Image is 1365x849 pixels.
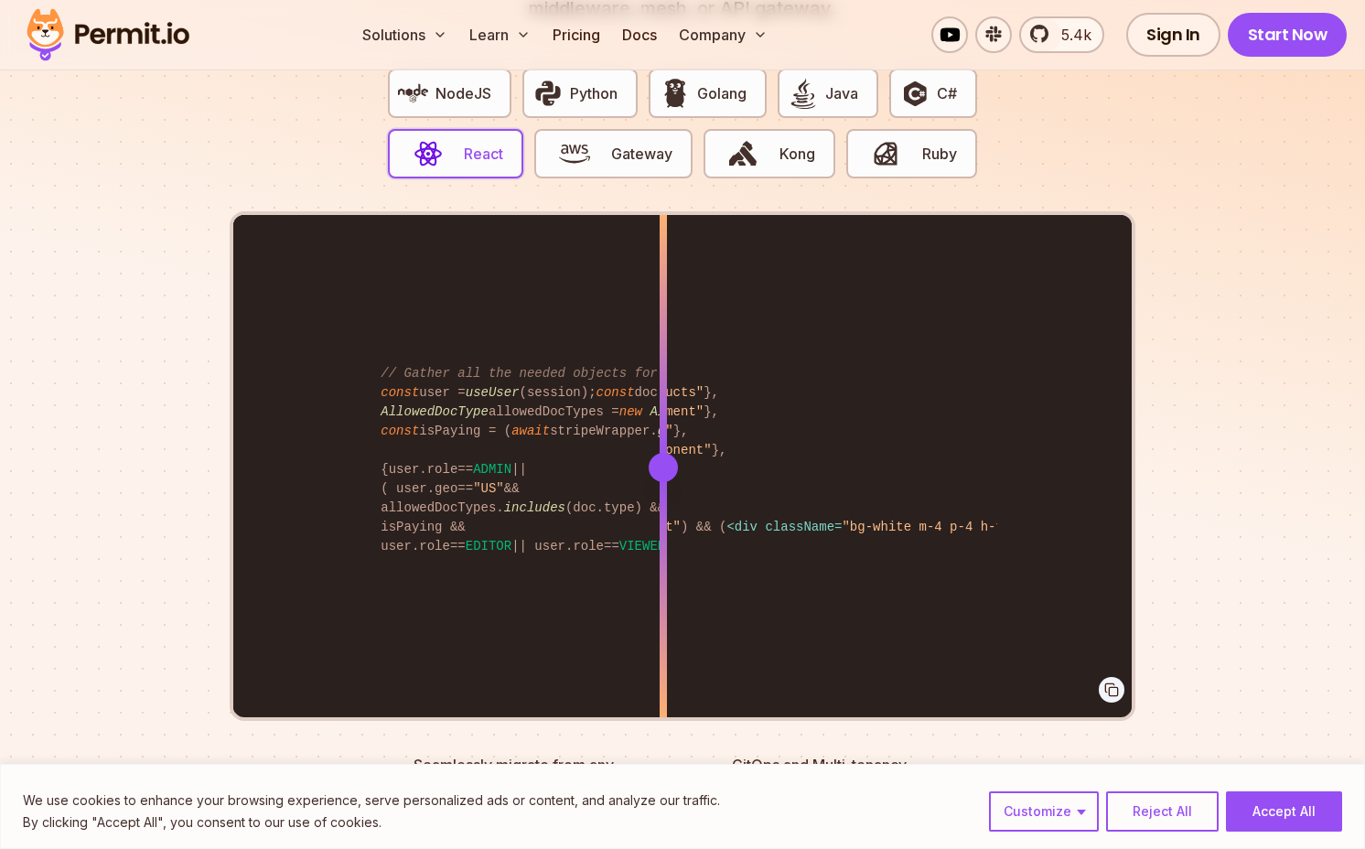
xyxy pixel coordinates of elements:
[611,143,672,165] span: Gateway
[545,16,607,53] a: Pricing
[466,385,520,400] span: useUser
[464,143,503,165] span: React
[604,500,635,515] span: type
[727,138,758,169] img: Kong
[573,539,604,553] span: role
[650,404,758,419] span: AllowedDocType
[597,385,635,400] span: const
[825,82,858,104] span: Java
[368,349,996,571] code: user = (session); doc = ( ); allowedDocTypes = (user. ); isPaying = ( stripeWrapper. (user. )) ==...
[419,539,450,553] span: role
[765,520,834,534] span: className
[732,754,907,798] p: GitOps and Multi-tenancy available out-of-the-box
[697,82,747,104] span: Golang
[842,520,1034,534] span: "bg-white m-4 p-4 h-full"
[23,790,720,811] p: We use cookies to enhance your browsing experience, serve personalized ads or content, and analyz...
[466,539,511,553] span: EDITOR
[658,424,796,438] span: get_billing_status
[355,16,455,53] button: Solutions
[381,404,489,419] span: AllowedDocType
[870,138,901,169] img: Ruby
[570,82,618,104] span: Python
[779,143,815,165] span: Kong
[672,16,775,53] button: Company
[504,500,565,515] span: includes
[413,138,444,169] img: React
[922,143,957,165] span: Ruby
[615,16,664,53] a: Docs
[1050,24,1091,46] span: 5.4k
[726,520,1149,534] span: Document
[619,539,665,553] span: VIEWER
[937,82,957,104] span: C#
[735,520,758,534] span: div
[627,443,711,457] span: "component"
[473,462,511,477] span: ADMIN
[788,78,819,109] img: Java
[559,138,590,169] img: Gateway
[1019,16,1104,53] a: 5.4k
[435,481,457,496] span: geo
[381,424,419,438] span: const
[1226,791,1342,832] button: Accept All
[398,78,429,109] img: NodeJS
[23,811,720,833] p: By clicking "Accept All", you consent to our use of cookies.
[414,754,666,798] p: Seamlessly migrate from any existing authorization solution
[18,4,198,66] img: Permit logo
[899,78,930,109] img: C#
[381,366,819,381] span: // Gather all the needed objects for the permission check
[368,349,996,571] code: permit. ([ { : , : }, { : , : }, { : , : }, { : , : }, ]); ... <div> {permitState?. ( , ) && ( )}...
[462,16,538,53] button: Learn
[532,78,564,109] img: Python
[660,78,691,109] img: Golang
[473,481,504,496] span: "US"
[435,82,491,104] span: NodeJS
[619,404,642,419] span: new
[1228,13,1348,57] a: Start Now
[427,462,458,477] span: role
[726,520,1042,534] span: < = >
[989,791,1099,832] button: Customize
[381,385,419,400] span: const
[1126,13,1220,57] a: Sign In
[1106,791,1219,832] button: Reject All
[511,424,550,438] span: await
